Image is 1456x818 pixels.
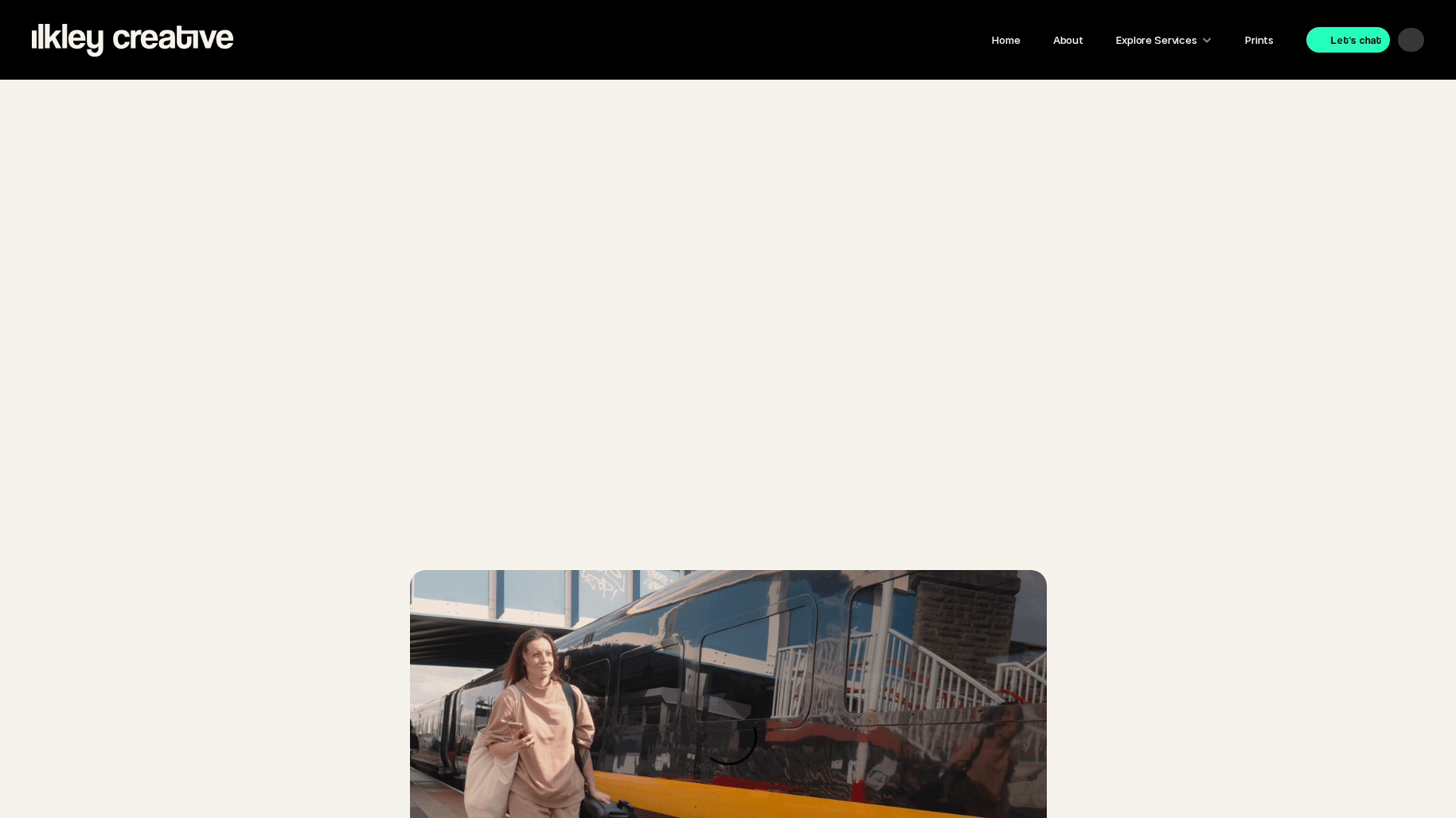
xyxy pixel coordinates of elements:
[1306,27,1390,53] a: Let's chat
[992,33,1020,46] a: Home
[1245,33,1274,46] a: Prints
[1331,29,1382,50] p: Let's chat
[1116,29,1197,50] p: Explore Services
[1053,33,1083,46] a: About
[529,215,927,438] h1: Photography & Videography services in [GEOGRAPHIC_DATA]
